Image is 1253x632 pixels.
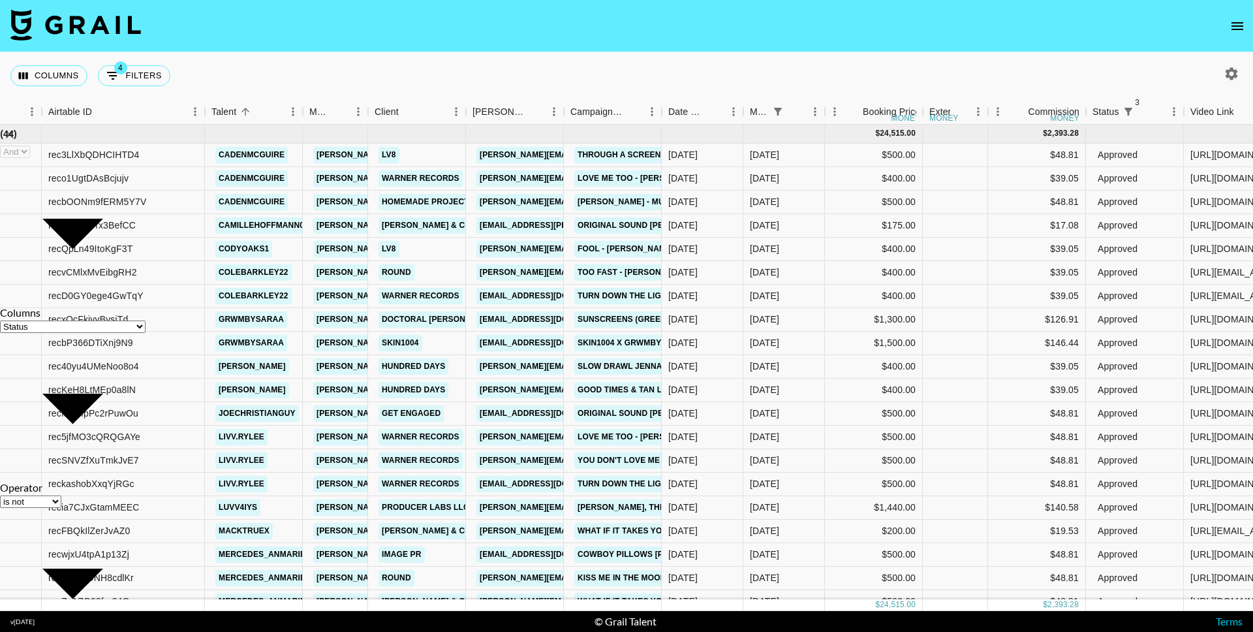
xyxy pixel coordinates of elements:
[313,429,526,445] a: [PERSON_NAME][EMAIL_ADDRESS][DOMAIN_NAME]
[211,99,236,125] div: Talent
[1043,599,1047,610] div: $
[10,65,87,86] button: Select columns
[215,241,272,257] a: codyoaks1
[215,358,289,375] a: [PERSON_NAME]
[313,546,526,563] a: [PERSON_NAME][EMAIL_ADDRESS][DOMAIN_NAME]
[574,194,743,210] a: [PERSON_NAME] - MUSIC FOR THE SOUL
[1164,102,1184,121] button: Menu
[574,147,734,163] a: Through a Screen [PERSON_NAME]
[769,103,787,121] div: 1 active filter
[875,128,880,139] div: $
[303,99,368,125] div: Manager
[750,242,779,255] div: Aug '25
[668,454,698,467] div: 8/7/2025
[825,426,923,449] div: $500.00
[988,144,1086,167] div: $48.81
[574,570,767,586] a: Kiss Me In The Moonlight - [PERSON_NAME]
[642,102,662,121] button: Menu
[215,546,313,563] a: mercedes_anmarie_
[1043,128,1047,139] div: $
[880,128,916,139] div: 24,515.00
[574,382,684,398] a: Good Times & Tan Lines
[379,194,584,210] a: Homemade Projects (Atlantic Music Group)
[668,99,705,125] div: Date Created
[624,103,642,121] button: Sort
[825,473,923,496] div: $500.00
[215,570,313,586] a: mercedes_anmarie_
[769,103,787,121] button: Show filters
[472,99,526,125] div: [PERSON_NAME]
[825,285,923,308] div: $400.00
[875,599,880,610] div: $
[379,335,422,351] a: SKIN1004
[313,335,526,351] a: [PERSON_NAME][EMAIL_ADDRESS][DOMAIN_NAME]
[1092,573,1143,583] span: approved
[750,99,769,125] div: Month Due
[42,99,205,125] div: Airtable ID
[825,402,923,426] div: $500.00
[283,102,303,121] button: Menu
[787,103,805,121] button: Sort
[92,103,110,121] button: Sort
[988,332,1086,355] div: $146.44
[379,288,463,304] a: Warner Records
[379,429,463,445] a: Warner Records
[668,172,698,185] div: 8/7/2025
[825,238,923,261] div: $400.00
[205,99,303,125] div: Talent
[988,261,1086,285] div: $39.05
[379,170,463,187] a: Warner Records
[1131,96,1144,109] span: 3
[750,430,779,443] div: Aug '25
[750,195,779,208] div: Aug '25
[1092,291,1143,301] span: approved
[215,405,299,422] a: joechristianguy
[114,61,127,74] span: 4
[379,264,414,281] a: Round
[750,289,779,302] div: Aug '25
[348,102,368,121] button: Menu
[446,102,466,121] button: Menu
[1119,103,1137,121] div: 3 active filters
[988,285,1086,308] div: $39.05
[825,144,923,167] div: $500.00
[379,311,499,328] a: Doctoral [PERSON_NAME]
[215,523,273,539] a: macktruex
[1092,526,1143,536] span: approved
[476,382,689,398] a: [PERSON_NAME][EMAIL_ADDRESS][DOMAIN_NAME]
[574,241,747,257] a: Fool - [PERSON_NAME] [PERSON_NAME]
[988,496,1086,520] div: $140.58
[750,477,779,490] div: Aug '25
[988,191,1086,214] div: $48.81
[48,99,92,125] div: Airtable ID
[1092,432,1143,442] span: approved
[825,308,923,332] div: $1,300.00
[988,355,1086,379] div: $39.05
[863,99,920,125] div: Booking Price
[476,452,756,469] a: [PERSON_NAME][EMAIL_ADDRESS][PERSON_NAME][DOMAIN_NAME]
[880,599,916,610] div: 24,515.00
[215,194,288,210] a: cadenmcguire
[574,499,810,516] a: [PERSON_NAME], The Creator - Sugar On My Tongue
[750,266,779,279] div: Aug '25
[750,172,779,185] div: Aug '25
[988,238,1086,261] div: $39.05
[215,288,292,304] a: colebarkley22
[379,546,425,563] a: Image PR
[476,523,756,539] a: [PERSON_NAME][EMAIL_ADDRESS][PERSON_NAME][DOMAIN_NAME]
[825,191,923,214] div: $500.00
[574,452,818,469] a: You Don't Love Me Anymore - [PERSON_NAME] & CCREV
[825,496,923,520] div: $1,440.00
[750,336,779,349] div: Aug '25
[825,543,923,567] div: $500.00
[476,570,689,586] a: [PERSON_NAME][EMAIL_ADDRESS][DOMAIN_NAME]
[215,452,268,469] a: livv.rylee
[185,102,205,121] button: Menu
[379,241,399,257] a: LV8
[750,407,779,420] div: Aug '25
[1092,596,1143,607] span: approved
[526,103,544,121] button: Sort
[476,217,689,234] a: [EMAIL_ADDRESS][PERSON_NAME][DOMAIN_NAME]
[544,102,564,121] button: Menu
[379,358,448,375] a: Hundred Days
